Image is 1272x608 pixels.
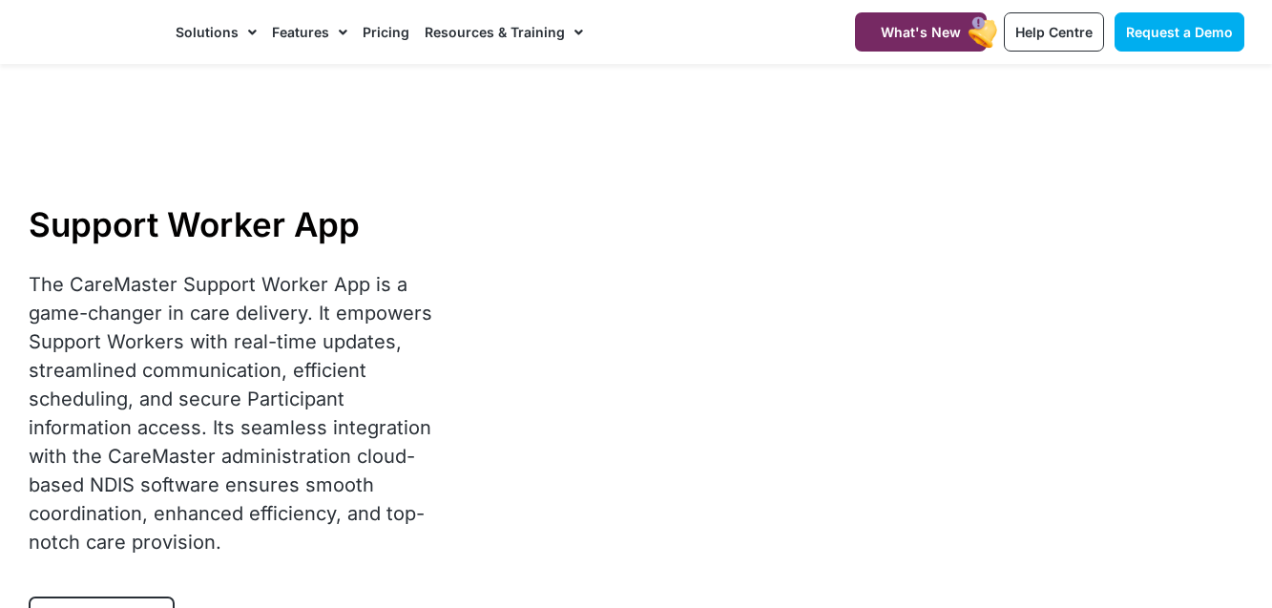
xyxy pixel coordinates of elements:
span: Help Centre [1015,24,1093,40]
a: What's New [855,12,987,52]
span: What's New [881,24,961,40]
h1: Support Worker App [29,204,442,244]
span: Request a Demo [1126,24,1233,40]
div: The CareMaster Support Worker App is a game-changer in care delivery. It empowers Support Workers... [29,270,442,556]
a: Help Centre [1004,12,1104,52]
img: CareMaster Logo [29,18,157,47]
a: Request a Demo [1115,12,1244,52]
